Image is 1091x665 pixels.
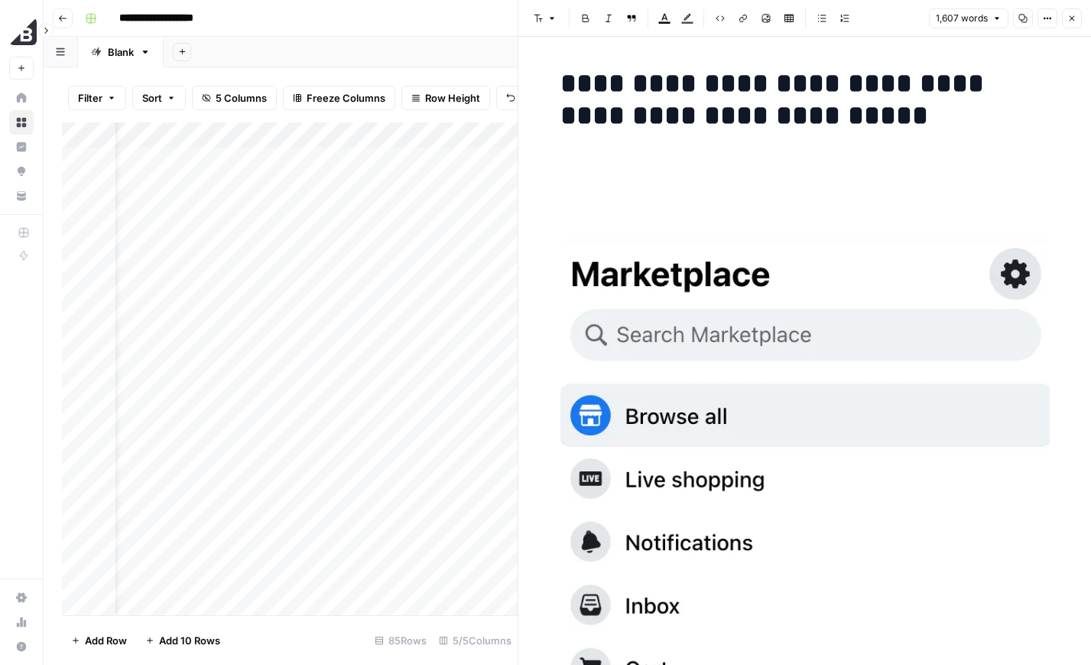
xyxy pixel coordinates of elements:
span: Sort [142,90,162,106]
img: BigCommerce Logo [9,18,37,45]
span: Add Row [85,633,127,648]
span: Row Height [425,90,480,106]
a: Insights [9,135,34,159]
a: Your Data [9,184,34,208]
a: Browse [9,110,34,135]
span: Filter [78,90,102,106]
button: 5 Columns [192,86,277,110]
button: Filter [68,86,126,110]
a: Blank [78,37,164,67]
button: Add Row [62,628,136,653]
button: Help + Support [9,634,34,659]
a: Usage [9,610,34,634]
span: Add 10 Rows [159,633,220,648]
div: 5/5 Columns [433,628,518,653]
button: Workspace: BigCommerce [9,12,34,51]
button: Sort [132,86,186,110]
button: 1,607 words [929,8,1008,28]
button: Freeze Columns [283,86,395,110]
span: Freeze Columns [307,90,385,106]
span: 5 Columns [216,90,267,106]
button: Add 10 Rows [136,628,229,653]
a: Home [9,86,34,110]
button: Row Height [401,86,490,110]
a: Opportunities [9,159,34,184]
div: 85 Rows [369,628,433,653]
a: Settings [9,585,34,610]
span: 1,607 words [936,11,988,25]
div: Blank [108,44,134,60]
